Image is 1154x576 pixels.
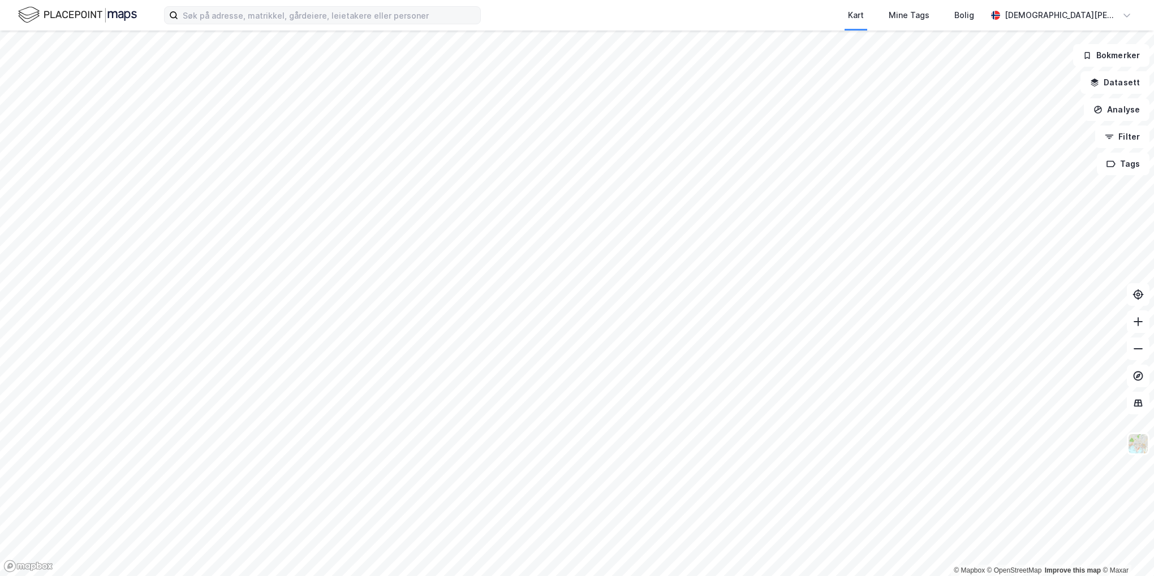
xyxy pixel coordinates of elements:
[1084,98,1149,121] button: Analyse
[1080,71,1149,94] button: Datasett
[889,8,929,22] div: Mine Tags
[3,560,53,573] a: Mapbox homepage
[987,566,1042,574] a: OpenStreetMap
[1097,153,1149,175] button: Tags
[178,7,480,24] input: Søk på adresse, matrikkel, gårdeiere, leietakere eller personer
[1097,522,1154,576] iframe: Chat Widget
[18,5,137,25] img: logo.f888ab2527a4732fd821a326f86c7f29.svg
[1095,125,1149,148] button: Filter
[954,566,985,574] a: Mapbox
[1045,566,1101,574] a: Improve this map
[1127,433,1149,454] img: Z
[1073,44,1149,67] button: Bokmerker
[1005,8,1118,22] div: [DEMOGRAPHIC_DATA][PERSON_NAME]
[848,8,864,22] div: Kart
[954,8,974,22] div: Bolig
